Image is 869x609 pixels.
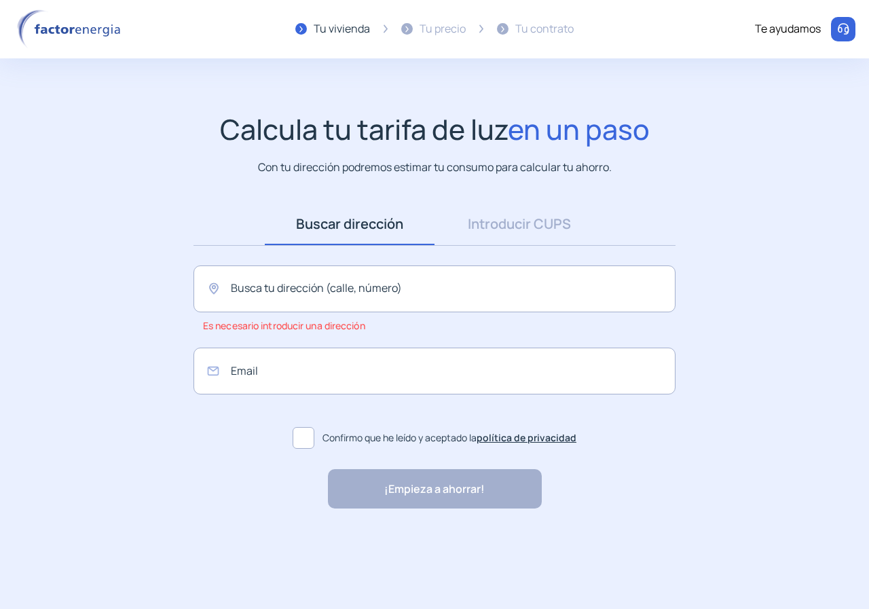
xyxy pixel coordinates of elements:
[265,203,434,245] a: Buscar dirección
[14,10,129,49] img: logo factor
[434,203,604,245] a: Introducir CUPS
[515,20,574,38] div: Tu contrato
[836,22,850,36] img: llamar
[322,430,576,445] span: Confirmo que he leído y aceptado la
[314,20,370,38] div: Tu vivienda
[477,431,576,444] a: política de privacidad
[203,312,365,339] span: Es necesario introducir una dirección
[508,110,650,148] span: en un paso
[258,159,612,176] p: Con tu dirección podremos estimar tu consumo para calcular tu ahorro.
[755,20,821,38] div: Te ayudamos
[220,113,650,146] h1: Calcula tu tarifa de luz
[420,20,466,38] div: Tu precio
